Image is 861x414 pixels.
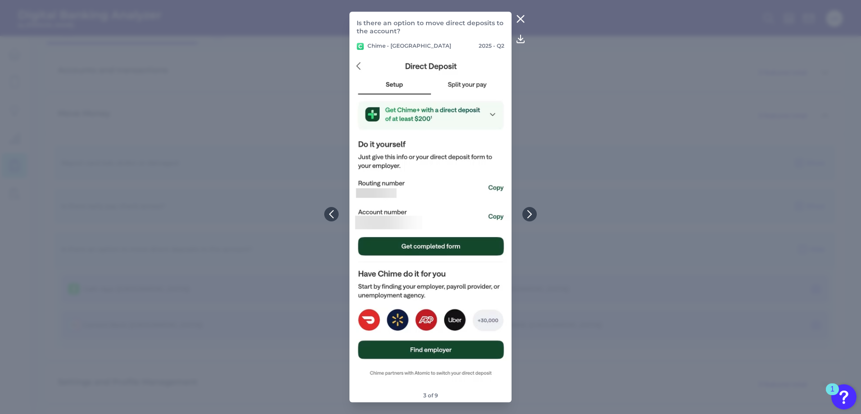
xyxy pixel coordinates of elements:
p: 2025 - Q2 [479,42,504,50]
button: Open Resource Center, 1 new notification [831,384,856,409]
p: Is there an option to move direct deposits to the account? [357,19,504,35]
img: 7414-Chime1-RC-Mobile-Q2-2025.png [349,54,512,388]
p: Chime - [GEOGRAPHIC_DATA] [357,42,451,50]
footer: 3 of 9 [420,388,442,402]
div: 1 [830,389,834,401]
img: Chime [357,43,364,50]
